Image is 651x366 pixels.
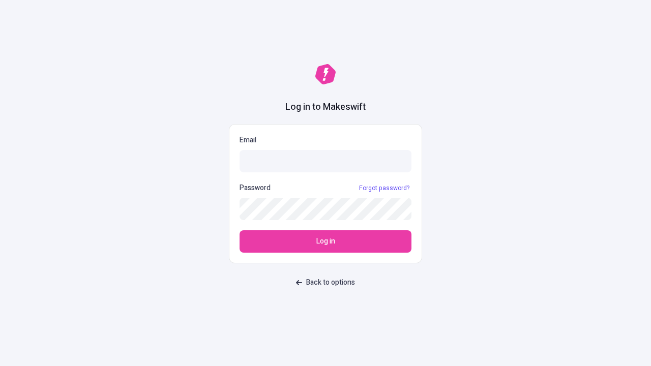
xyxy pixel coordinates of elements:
[316,236,335,247] span: Log in
[357,184,411,192] a: Forgot password?
[240,135,411,146] p: Email
[306,277,355,288] span: Back to options
[240,150,411,172] input: Email
[290,273,361,292] button: Back to options
[240,182,271,194] p: Password
[240,230,411,253] button: Log in
[285,101,366,114] h1: Log in to Makeswift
